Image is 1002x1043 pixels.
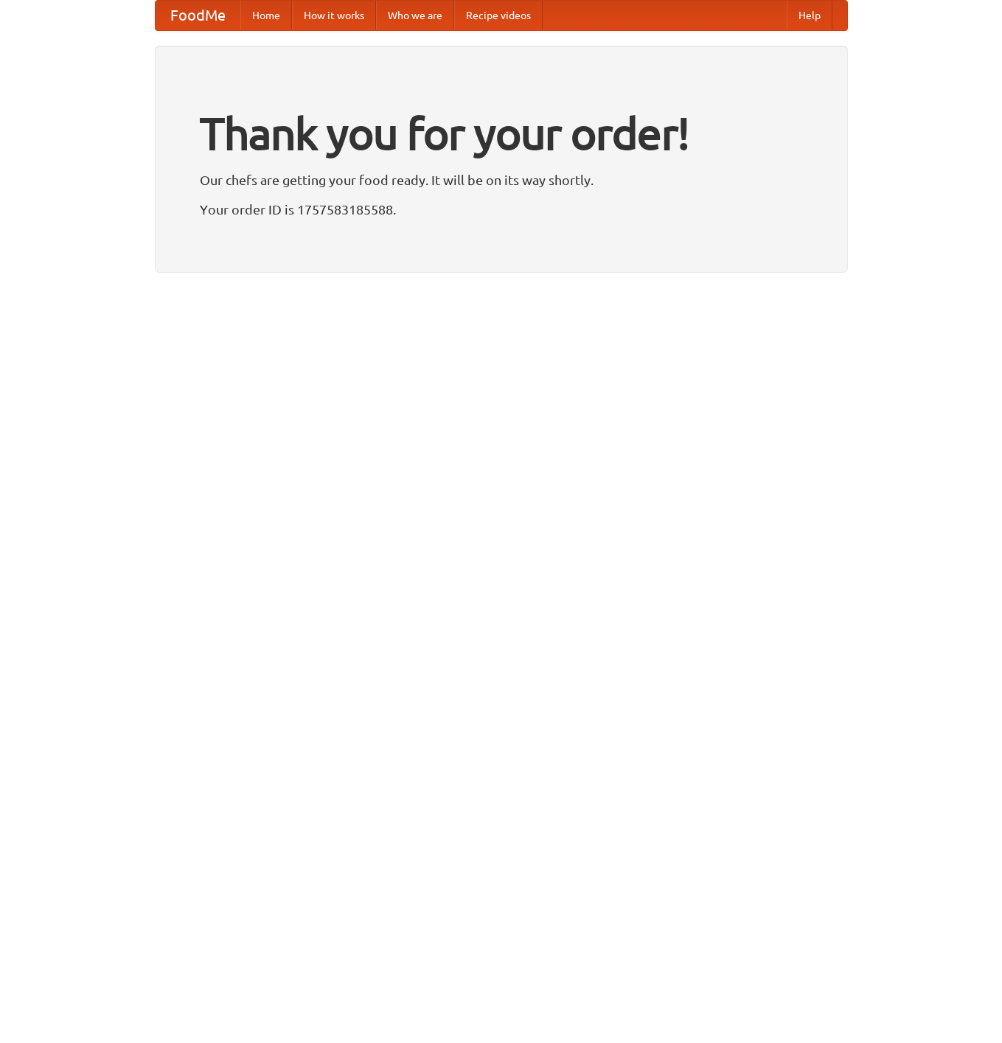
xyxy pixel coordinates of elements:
a: Home [240,1,292,30]
a: FoodMe [156,1,240,30]
a: How it works [292,1,376,30]
a: Help [787,1,832,30]
a: Who we are [376,1,454,30]
p: Your order ID is 1757583185588. [200,198,803,220]
a: Recipe videos [454,1,543,30]
p: Our chefs are getting your food ready. It will be on its way shortly. [200,169,803,191]
h1: Thank you for your order! [200,98,803,169]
